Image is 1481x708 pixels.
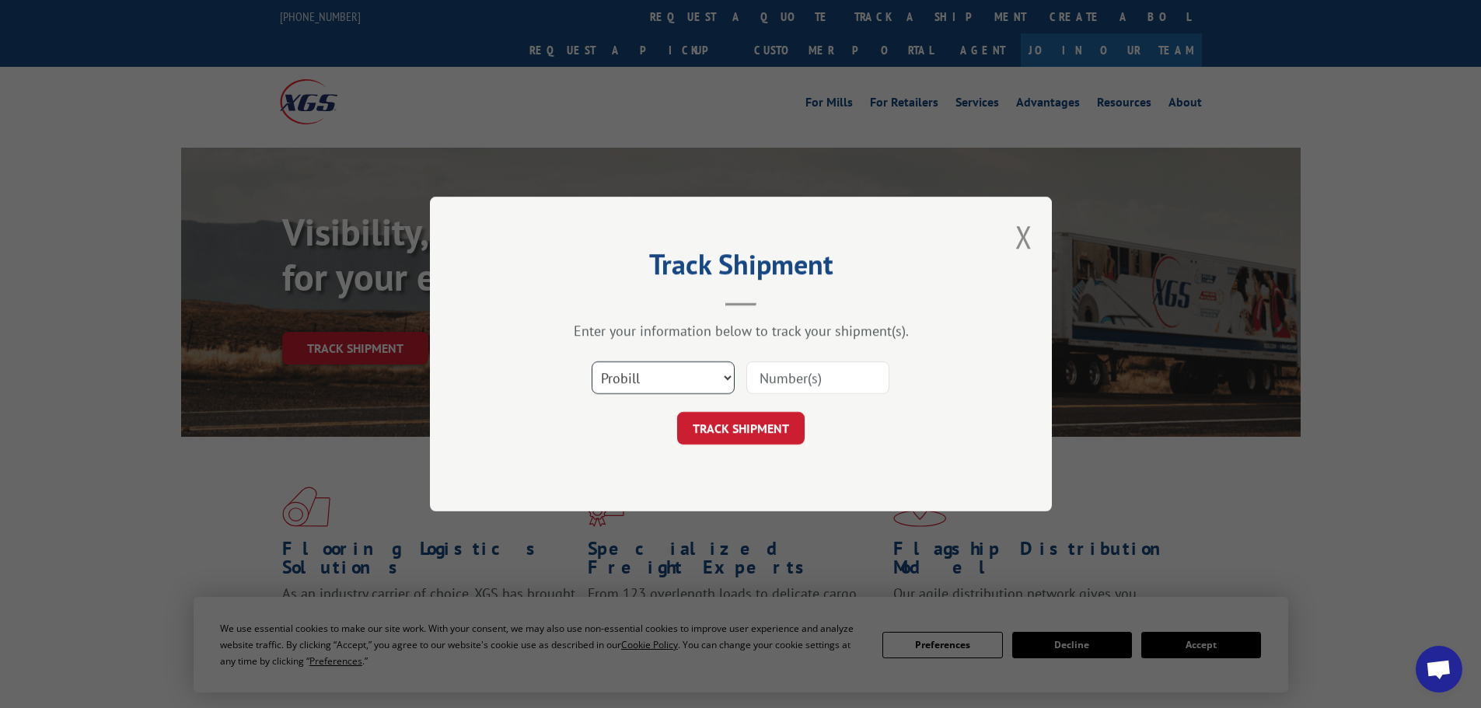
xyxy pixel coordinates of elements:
[1015,216,1032,257] button: Close modal
[677,412,805,445] button: TRACK SHIPMENT
[746,361,889,394] input: Number(s)
[508,253,974,283] h2: Track Shipment
[508,322,974,340] div: Enter your information below to track your shipment(s).
[1416,646,1462,692] div: Open chat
